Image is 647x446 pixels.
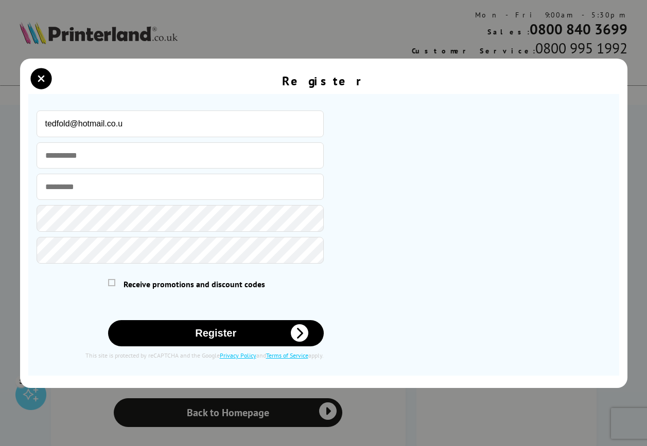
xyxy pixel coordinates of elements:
a: Privacy Policy [220,351,256,359]
div: Register [282,73,365,89]
button: Register [108,320,324,346]
div: This site is protected by reCAPTCHA and the Google and apply. [37,351,324,359]
input: Email [37,110,324,137]
a: Terms of Service [266,351,308,359]
button: close modal [33,71,49,86]
span: Receive promotions and discount codes [124,279,265,289]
